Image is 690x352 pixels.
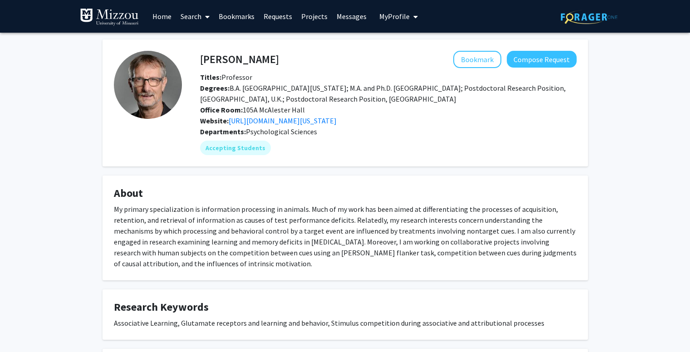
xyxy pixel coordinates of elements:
[200,83,230,93] b: Degrees:
[200,116,229,125] b: Website:
[176,0,214,32] a: Search
[332,0,371,32] a: Messages
[229,116,337,125] a: Opens in a new tab
[200,51,279,68] h4: [PERSON_NAME]
[200,141,271,155] mat-chip: Accepting Students
[200,73,221,82] b: Titles:
[200,127,246,136] b: Departments:
[7,311,39,345] iframe: Chat
[246,127,317,136] span: Psychological Sciences
[214,0,259,32] a: Bookmarks
[297,0,332,32] a: Projects
[114,51,182,119] img: Profile Picture
[561,10,617,24] img: ForagerOne Logo
[200,73,252,82] span: Professor
[148,0,176,32] a: Home
[200,105,243,114] b: Office Room:
[114,204,577,269] div: My primary specialization is information processing in animals. Much of my work has been aimed at...
[200,83,566,103] span: B.A. [GEOGRAPHIC_DATA][US_STATE]; M.A. and Ph.D. [GEOGRAPHIC_DATA]; Postdoctoral Research Positio...
[114,318,577,328] div: Associative Learning, Glutamate receptors and learning and behavior, Stimulus competition during ...
[507,51,577,68] button: Compose Request to Todd Schachtman
[114,301,577,314] h4: Research Keywords
[453,51,501,68] button: Add Todd Schachtman to Bookmarks
[379,12,410,21] span: My Profile
[80,8,139,26] img: University of Missouri Logo
[259,0,297,32] a: Requests
[200,105,305,114] span: 105A McAlester Hall
[114,187,577,200] h4: About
